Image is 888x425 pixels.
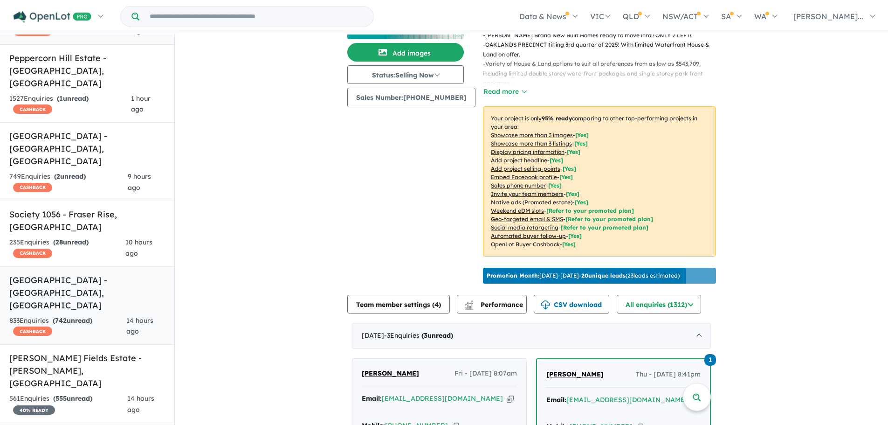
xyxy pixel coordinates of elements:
button: Read more [483,86,527,97]
p: Your project is only comparing to other top-performing projects in your area: - - - - - - - - - -... [483,106,716,257]
span: [ Yes ] [548,182,562,189]
span: 10 hours ago [125,238,152,258]
div: 235 Enquir ies [9,237,125,259]
span: [ Yes ] [567,148,580,155]
span: [Yes] [562,241,576,248]
h5: [PERSON_NAME] Fields Estate - [PERSON_NAME] , [GEOGRAPHIC_DATA] [9,352,165,390]
span: - 3 Enquir ies [384,331,453,340]
p: - OAKLANDS PRECINCT titling 3rd quarter of 2025! With limited Waterfront House & Land on offer. [483,40,723,59]
u: Native ads (Promoted estate) [491,199,572,206]
span: 4 [434,300,439,309]
strong: ( unread) [53,316,92,325]
a: [EMAIL_ADDRESS][DOMAIN_NAME] [566,396,688,404]
div: 561 Enquir ies [9,393,127,416]
div: [DATE] [352,323,711,349]
span: [ Yes ] [566,190,579,197]
span: 1 [704,354,716,366]
strong: ( unread) [421,331,453,340]
span: CASHBACK [13,183,52,192]
span: [Refer to your promoted plan] [565,216,653,223]
span: CASHBACK [13,105,52,114]
h5: [GEOGRAPHIC_DATA] - [GEOGRAPHIC_DATA] , [GEOGRAPHIC_DATA] [9,130,165,167]
a: [PERSON_NAME] [546,369,604,380]
a: 1 [704,353,716,366]
img: bar-chart.svg [464,303,474,309]
button: Sales Number:[PHONE_NUMBER] [347,88,475,107]
u: Weekend eDM slots [491,207,544,214]
u: Display pricing information [491,148,564,155]
span: [PERSON_NAME] [546,370,604,378]
u: Geo-targeted email & SMS [491,216,563,223]
strong: ( unread) [57,94,89,103]
span: 1 hour ago [132,16,152,35]
span: [ Yes ] [574,140,588,147]
span: [ Yes ] [559,174,573,181]
img: line-chart.svg [465,300,473,306]
u: Invite your team members [491,190,564,197]
strong: ( unread) [53,394,92,403]
span: Thu - [DATE] 8:41pm [636,369,701,380]
u: Showcase more than 3 listings [491,140,572,147]
h5: Society 1056 - Fraser Rise , [GEOGRAPHIC_DATA] [9,208,165,233]
span: [ Yes ] [550,157,563,164]
button: Performance [457,295,527,314]
h5: [GEOGRAPHIC_DATA] - [GEOGRAPHIC_DATA] , [GEOGRAPHIC_DATA] [9,274,165,312]
span: [Refer to your promoted plan] [546,207,634,214]
u: Add project headline [491,157,547,164]
span: [PERSON_NAME]... [793,12,863,21]
span: 2 [56,172,60,181]
span: 555 [55,394,67,403]
span: Fri - [DATE] 8:07am [454,368,517,379]
div: 833 Enquir ies [9,315,126,338]
b: 20 unique leads [581,272,626,279]
span: 1 [59,94,63,103]
a: [EMAIL_ADDRESS][DOMAIN_NAME] [382,394,503,403]
span: 9 hours ago [128,172,151,192]
img: download icon [541,300,550,310]
span: 28 [55,238,63,246]
button: CSV download [534,295,609,314]
u: Embed Facebook profile [491,174,557,181]
span: 1 hour ago [131,94,151,114]
p: - Variety of House & Land options to suit all preferences from as low as $543,709, including limi... [483,59,723,88]
span: [PERSON_NAME] [362,369,419,377]
span: 14 hours ago [127,394,154,414]
strong: ( unread) [54,172,86,181]
span: Performance [466,300,523,309]
span: CASHBACK [13,249,52,258]
span: [Refer to your promoted plan] [561,224,648,231]
div: 1527 Enquir ies [9,93,131,116]
u: Showcase more than 3 images [491,132,573,139]
p: - [PERSON_NAME] Brand New Built Homes ready to move into!! ONLY 2 LEFT!! [483,31,723,40]
button: Status:Selling Now [347,65,464,84]
p: [DATE] - [DATE] - ( 23 leads estimated) [487,272,680,280]
img: Openlot PRO Logo White [14,11,91,23]
span: CASHBACK [13,327,52,336]
span: [Yes] [575,199,588,206]
a: [PERSON_NAME] [362,368,419,379]
u: Sales phone number [491,182,546,189]
span: [Yes] [568,232,582,239]
u: Social media retargeting [491,224,558,231]
span: 40 % READY [13,405,55,415]
button: All enquiries (1312) [617,295,701,314]
h5: Peppercorn Hill Estate - [GEOGRAPHIC_DATA] , [GEOGRAPHIC_DATA] [9,52,165,90]
div: 749 Enquir ies [9,171,128,194]
b: Promotion Month: [487,272,539,279]
span: 3 [424,331,427,340]
u: Add project selling-points [491,165,560,172]
strong: ( unread) [53,238,89,246]
b: 95 % ready [542,115,572,122]
button: Add images [347,43,464,62]
span: [ Yes ] [575,132,589,139]
input: Try estate name, suburb, builder or developer [141,7,372,27]
button: Team member settings (4) [347,295,450,314]
u: OpenLot Buyer Cashback [491,241,560,248]
strong: Email: [546,396,566,404]
span: [ Yes ] [563,165,576,172]
strong: Email: [362,394,382,403]
span: 14 hours ago [126,316,153,336]
button: Copy [507,394,514,404]
u: Automated buyer follow-up [491,232,566,239]
span: 742 [55,316,67,325]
